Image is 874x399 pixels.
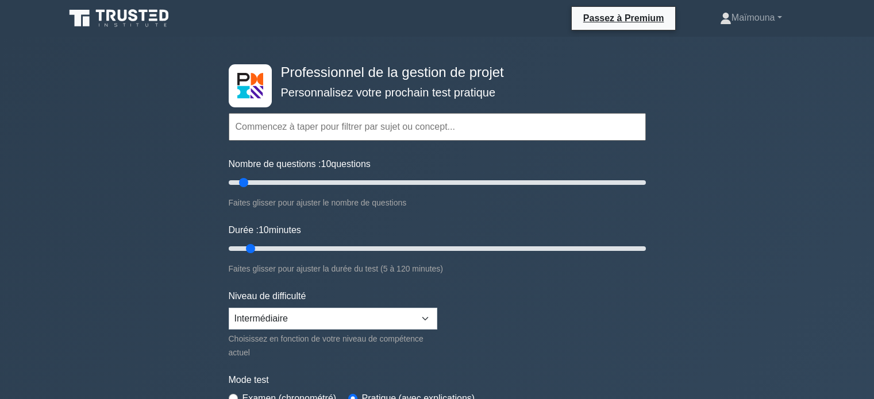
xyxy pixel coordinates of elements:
font: Professionnel de la gestion de projet [281,64,504,80]
font: Nombre de questions : [229,159,321,169]
font: Mode test [229,375,269,385]
font: Maïmouna [731,13,775,22]
font: Passez à Premium [583,13,664,23]
font: 10 [321,159,331,169]
a: Passez à Premium [576,11,671,25]
font: Faites glisser pour ajuster la durée du test (5 à 120 minutes) [229,264,444,273]
font: 10 [259,225,269,235]
font: Durée : [229,225,259,235]
font: Faites glisser pour ajuster le nombre de questions [229,198,407,207]
font: minutes [269,225,301,235]
font: Choisissez en fonction de votre niveau de compétence actuel [229,334,423,357]
input: Commencez à taper pour filtrer par sujet ou concept... [229,113,646,141]
font: Niveau de difficulté [229,291,306,301]
font: questions [331,159,371,169]
a: Maïmouna [692,6,810,29]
